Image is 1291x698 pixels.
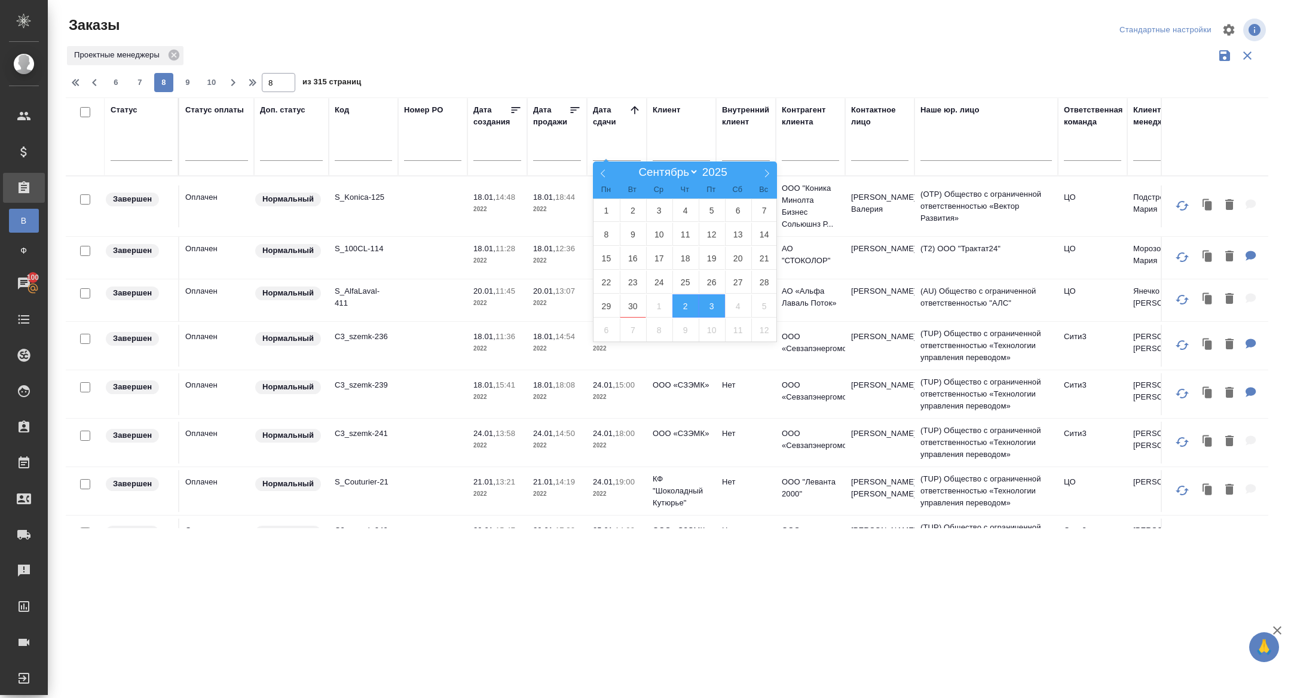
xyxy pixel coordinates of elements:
span: Сентябрь 8, 2025 [594,222,620,246]
span: Сентябрь 6, 2025 [725,199,751,222]
p: Нормальный [262,245,314,257]
span: Сентябрь 4, 2025 [672,199,699,222]
p: 2022 [533,488,581,500]
p: 18.01, [473,332,495,341]
div: Статус по умолчанию для стандартных заказов [254,191,323,208]
button: Удалить [1219,287,1240,312]
div: Выставляет КМ при направлении счета или после выполнения всех работ/сдачи заказа клиенту. Окончат... [105,331,172,347]
td: ЦО [1058,279,1127,321]
td: [PERSON_NAME] [845,519,914,560]
p: 2022 [533,343,581,355]
span: Сентябрь 20, 2025 [725,246,751,270]
td: [PERSON_NAME] Валерия [845,185,914,227]
td: Сити3 [1058,519,1127,560]
p: Нормальный [262,333,314,345]
span: Сентябрь 29, 2025 [594,294,620,318]
p: 2022 [533,391,581,403]
button: Обновить [1168,428,1197,456]
p: 18:44 [555,193,575,202]
div: Код [335,104,349,116]
span: Чт [672,186,698,194]
span: Сентябрь 30, 2025 [620,294,646,318]
p: 18:00 [615,429,635,438]
span: Сентябрь 13, 2025 [725,222,751,246]
button: Обновить [1168,331,1197,359]
p: 14:19 [555,477,575,486]
div: Статус по умолчанию для стандартных заказов [254,525,323,541]
p: S_AlfaLaval-411 [335,285,392,309]
span: из 315 страниц [302,75,361,92]
p: 24.01, [593,477,615,486]
p: 18.01, [533,193,555,202]
div: Дата создания [473,104,510,128]
p: 18.01, [473,193,495,202]
button: Удалить [1219,193,1240,218]
p: 2022 [533,297,581,309]
p: ООО «СЗЭМК» [653,525,710,537]
p: Нормальный [262,193,314,205]
td: ЦО [1058,470,1127,512]
p: 2022 [473,297,521,309]
p: 2022 [473,391,521,403]
span: 10 [202,77,221,89]
td: Оплачен [179,279,254,321]
div: Контрагент клиента [782,104,839,128]
button: 🙏 [1249,632,1279,662]
td: Морозова Мария [1127,237,1197,279]
p: ООО "Леванта 2000" [782,476,839,500]
p: 13:21 [495,477,515,486]
td: [PERSON_NAME] [845,422,914,464]
p: 20.01, [473,286,495,295]
span: Сентябрь 24, 2025 [646,270,672,294]
span: 100 [20,272,47,284]
div: Статус по умолчанию для стандартных заказов [254,243,323,259]
span: Сентябрь 28, 2025 [751,270,778,294]
span: Вс [751,186,777,194]
p: ООО «СЗЭМК» [653,379,710,391]
p: 18.01, [473,380,495,389]
p: 19:00 [615,477,635,486]
span: Пт [698,186,724,194]
p: 18.01, [533,332,555,341]
td: Оплачен [179,470,254,512]
span: Настроить таблицу [1214,16,1243,44]
span: Октябрь 1, 2025 [646,294,672,318]
p: ООО "Коника Минолта Бизнес Сольюшнз Р... [782,182,839,230]
p: КФ "Шоколадный Кутюрье" [653,473,710,509]
div: Статус по умолчанию для стандартных заказов [254,428,323,444]
p: Нет [722,379,770,391]
button: Обновить [1168,379,1197,408]
p: 12:36 [555,244,575,253]
span: Сентябрь 10, 2025 [646,222,672,246]
p: 14:48 [495,193,515,202]
p: ООО «Севзапэнергомонтажкомплект» [782,379,839,403]
div: Клиент [653,104,680,116]
p: 2022 [473,203,521,215]
span: Сб [724,186,751,194]
p: ООО «Севзапэнергомонтажкомплект» [782,331,839,355]
div: Выставляет КМ при направлении счета или после выполнения всех работ/сдачи заказа клиенту. Окончат... [105,285,172,301]
p: 11:28 [495,244,515,253]
div: Выставляет КМ при направлении счета или после выполнения всех работ/сдачи заказа клиенту. Окончат... [105,476,172,492]
td: [PERSON_NAME] [PERSON_NAME] [845,470,914,512]
span: Сентябрь 11, 2025 [672,222,699,246]
button: Обновить [1168,476,1197,505]
a: 100 [3,269,45,298]
span: Пн [593,186,619,194]
td: [PERSON_NAME] [845,279,914,321]
button: Клонировать [1197,193,1219,218]
p: Завершен [113,287,152,299]
span: Октябрь 11, 2025 [725,318,751,342]
span: Сентябрь 25, 2025 [672,270,699,294]
div: split button [1116,21,1214,39]
td: [PERSON_NAME] [845,373,914,415]
p: 24.01, [473,429,495,438]
span: Сентябрь 27, 2025 [725,270,751,294]
td: [PERSON_NAME] [845,237,914,279]
button: Клонировать [1197,245,1219,269]
button: Удалить [1219,245,1240,269]
p: 14:00 [615,526,635,535]
p: 20.01, [533,286,555,295]
p: Нормальный [262,429,314,441]
td: Сити3 [1058,373,1127,415]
